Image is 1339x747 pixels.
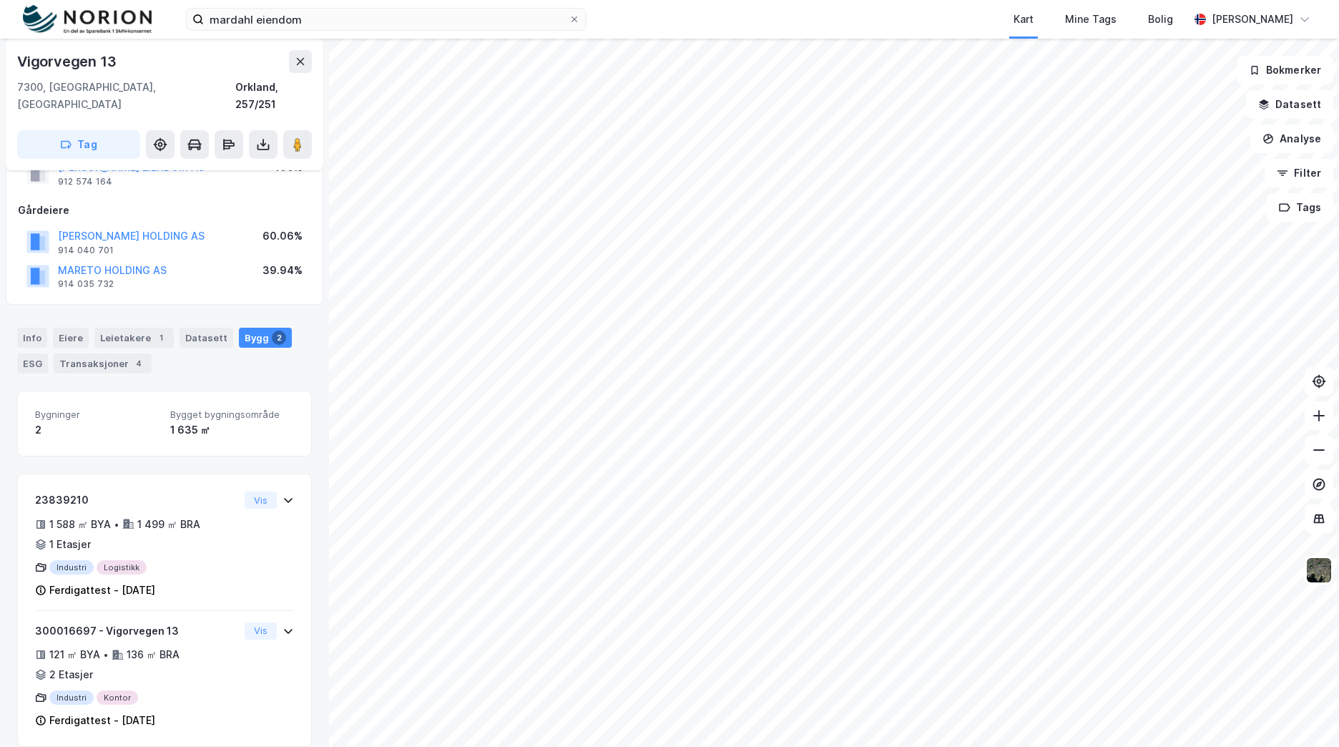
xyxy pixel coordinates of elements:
div: • [114,519,119,530]
div: Vigorvegen 13 [17,50,119,73]
div: 39.94% [263,262,303,279]
div: Datasett [180,328,233,348]
div: Transaksjoner [54,353,152,373]
div: ESG [17,353,48,373]
button: Vis [245,622,277,640]
div: 300016697 - Vigorvegen 13 [35,622,239,640]
div: Info [17,328,47,348]
button: Datasett [1246,90,1333,119]
div: 1 588 ㎡ BYA [49,516,111,533]
div: [PERSON_NAME] [1212,11,1293,28]
div: 4 [132,356,146,371]
div: 2 [272,331,286,345]
div: 1 635 ㎡ [170,421,294,439]
div: 60.06% [263,228,303,245]
div: 2 [35,421,159,439]
input: Søk på adresse, matrikkel, gårdeiere, leietakere eller personer [204,9,569,30]
div: 121 ㎡ BYA [49,646,100,663]
button: Filter [1265,159,1333,187]
span: Bygninger [35,409,159,421]
button: Vis [245,492,277,509]
button: Tag [17,130,140,159]
div: Eiere [53,328,89,348]
div: 7300, [GEOGRAPHIC_DATA], [GEOGRAPHIC_DATA] [17,79,235,113]
div: Ferdigattest - [DATE] [49,712,155,729]
div: 912 574 164 [58,176,112,187]
button: Tags [1267,193,1333,222]
div: 23839210 [35,492,239,509]
button: Bokmerker [1237,56,1333,84]
button: Analyse [1250,125,1333,153]
div: 1 [154,331,168,345]
div: Bolig [1148,11,1173,28]
div: 2 Etasjer [49,666,93,683]
div: 1 499 ㎡ BRA [137,516,200,533]
div: 1 Etasjer [49,536,91,553]
div: Leietakere [94,328,174,348]
div: Bygg [239,328,292,348]
div: Kart [1014,11,1034,28]
div: Ferdigattest - [DATE] [49,582,155,599]
div: Kontrollprogram for chat [1267,678,1339,747]
div: Gårdeiere [18,202,311,219]
div: Orkland, 257/251 [235,79,312,113]
iframe: Chat Widget [1267,678,1339,747]
span: Bygget bygningsområde [170,409,294,421]
div: • [103,649,109,660]
div: Mine Tags [1065,11,1117,28]
div: 136 ㎡ BRA [127,646,180,663]
div: 914 040 701 [58,245,114,256]
img: 9k= [1305,557,1333,584]
div: 914 035 732 [58,278,114,290]
img: norion-logo.80e7a08dc31c2e691866.png [23,5,152,34]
